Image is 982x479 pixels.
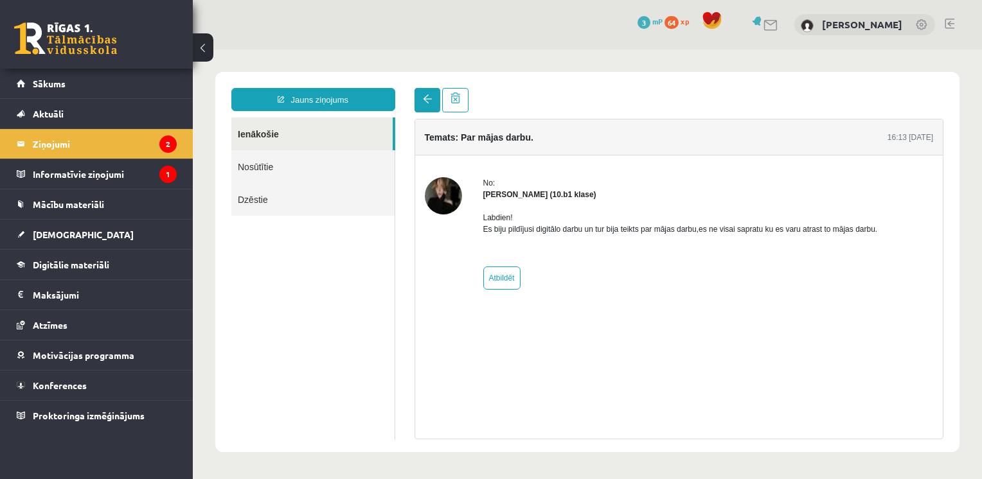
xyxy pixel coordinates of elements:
[290,128,685,139] div: No:
[17,340,177,370] a: Motivācijas programma
[33,259,109,270] span: Digitālie materiāli
[17,220,177,249] a: [DEMOGRAPHIC_DATA]
[681,16,689,26] span: xp
[39,39,202,62] a: Jauns ziņojums
[14,22,117,55] a: Rīgas 1. Tālmācības vidusskola
[17,370,177,400] a: Konferences
[665,16,679,29] span: 64
[33,159,177,189] legend: Informatīvie ziņojumi
[652,16,663,26] span: mP
[638,16,650,29] span: 3
[33,410,145,421] span: Proktoringa izmēģinājums
[159,166,177,183] i: 1
[33,319,67,331] span: Atzīmes
[17,99,177,128] a: Aktuāli
[290,217,328,240] a: Atbildēt
[33,198,104,210] span: Mācību materiāli
[17,129,177,159] a: Ziņojumi2
[290,162,685,186] p: Labdien! Es biju pildījusi digitālo darbu un tur bija teikts par mājas darbu,es ne visai sapratu ...
[39,101,202,134] a: Nosūtītie
[17,189,177,219] a: Mācību materiāli
[665,16,695,26] a: 64 xp
[33,229,134,240] span: [DEMOGRAPHIC_DATA]
[39,68,200,101] a: Ienākošie
[33,129,177,159] legend: Ziņojumi
[17,310,177,340] a: Atzīmes
[232,83,341,93] h4: Temats: Par mājas darbu.
[290,141,404,150] strong: [PERSON_NAME] (10.b1 klase)
[232,128,269,165] img: Madara Andersone
[695,82,740,94] div: 16:13 [DATE]
[17,69,177,98] a: Sākums
[39,134,202,166] a: Dzēstie
[33,108,64,119] span: Aktuāli
[17,159,177,189] a: Informatīvie ziņojumi1
[17,280,177,309] a: Maksājumi
[159,135,177,153] i: 2
[17,401,177,430] a: Proktoringa izmēģinājums
[638,16,663,26] a: 3 mP
[17,250,177,279] a: Digitālie materiāli
[33,349,134,361] span: Motivācijas programma
[33,78,66,89] span: Sākums
[822,18,902,31] a: [PERSON_NAME]
[801,19,814,32] img: Kristers Caune
[33,280,177,309] legend: Maksājumi
[33,379,87,391] span: Konferences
